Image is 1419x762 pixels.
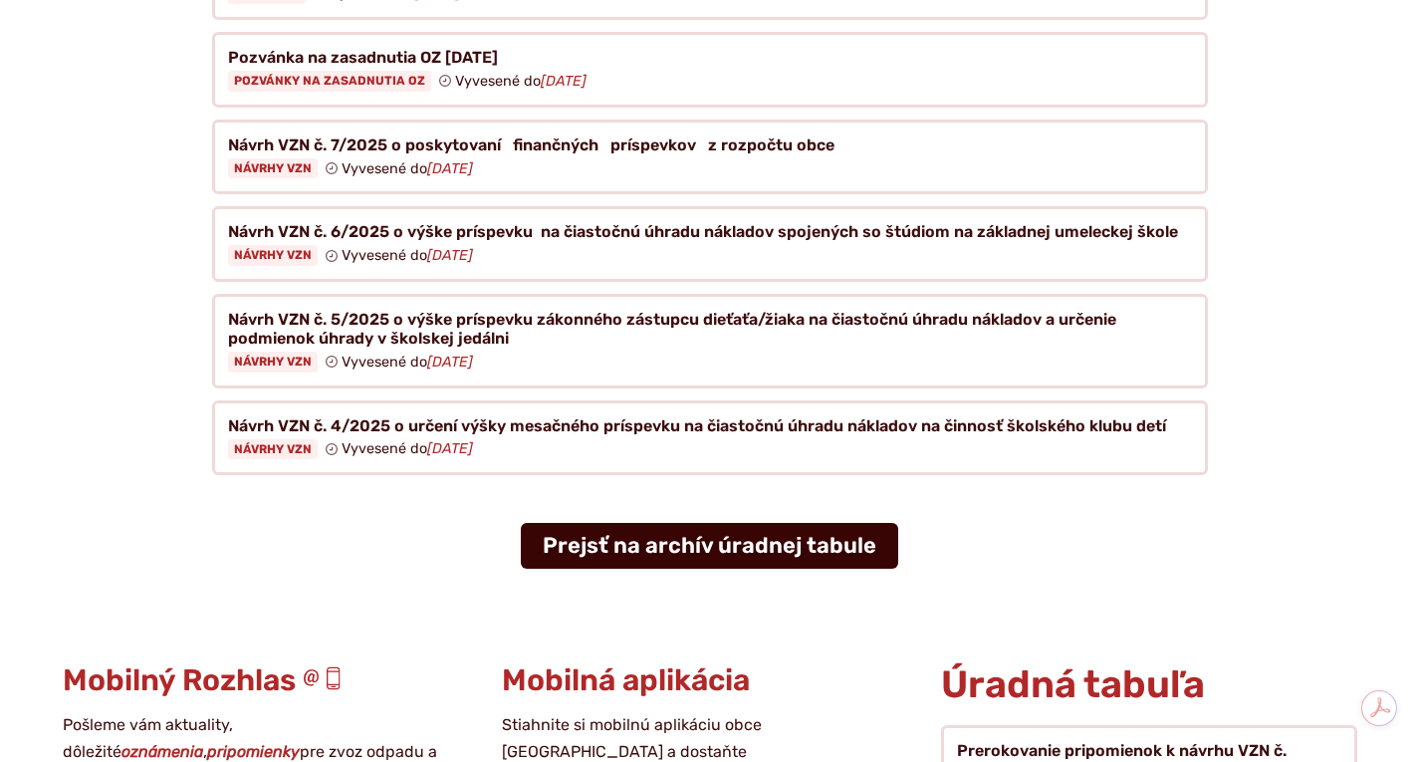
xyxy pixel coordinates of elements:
[212,206,1208,282] a: Návrh VZN č. 6/2025 o výške príspevku na čiastočnú úhradu nákladov spojených so štúdiom na základ...
[63,664,478,697] h3: Mobilný Rozhlas
[521,523,898,569] a: Prejsť na archív úradnej tabule
[502,664,917,697] h3: Mobilná aplikácia
[212,32,1208,108] a: Pozvánka na zasadnutia OZ [DATE] Pozvánky na zasadnutia OZ Vyvesené do[DATE]
[207,742,300,761] strong: pripomienky
[121,742,203,761] strong: oznámenia
[941,664,1356,706] h2: Úradná tabuľa
[212,400,1208,476] a: Návrh VZN č. 4/2025 o určení výšky mesačného príspevku na čiastočnú úhradu nákladov na činnosť šk...
[212,294,1208,388] a: Návrh VZN č. 5/2025 o výške príspevku zákonného zástupcu dieťaťa/žiaka na čiastočnú úhradu náklad...
[212,120,1208,195] a: Návrh VZN č. 7/2025 o poskytovaní finančných príspevkov z rozpočtu obce Návrhy VZN Vyvesené do[DATE]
